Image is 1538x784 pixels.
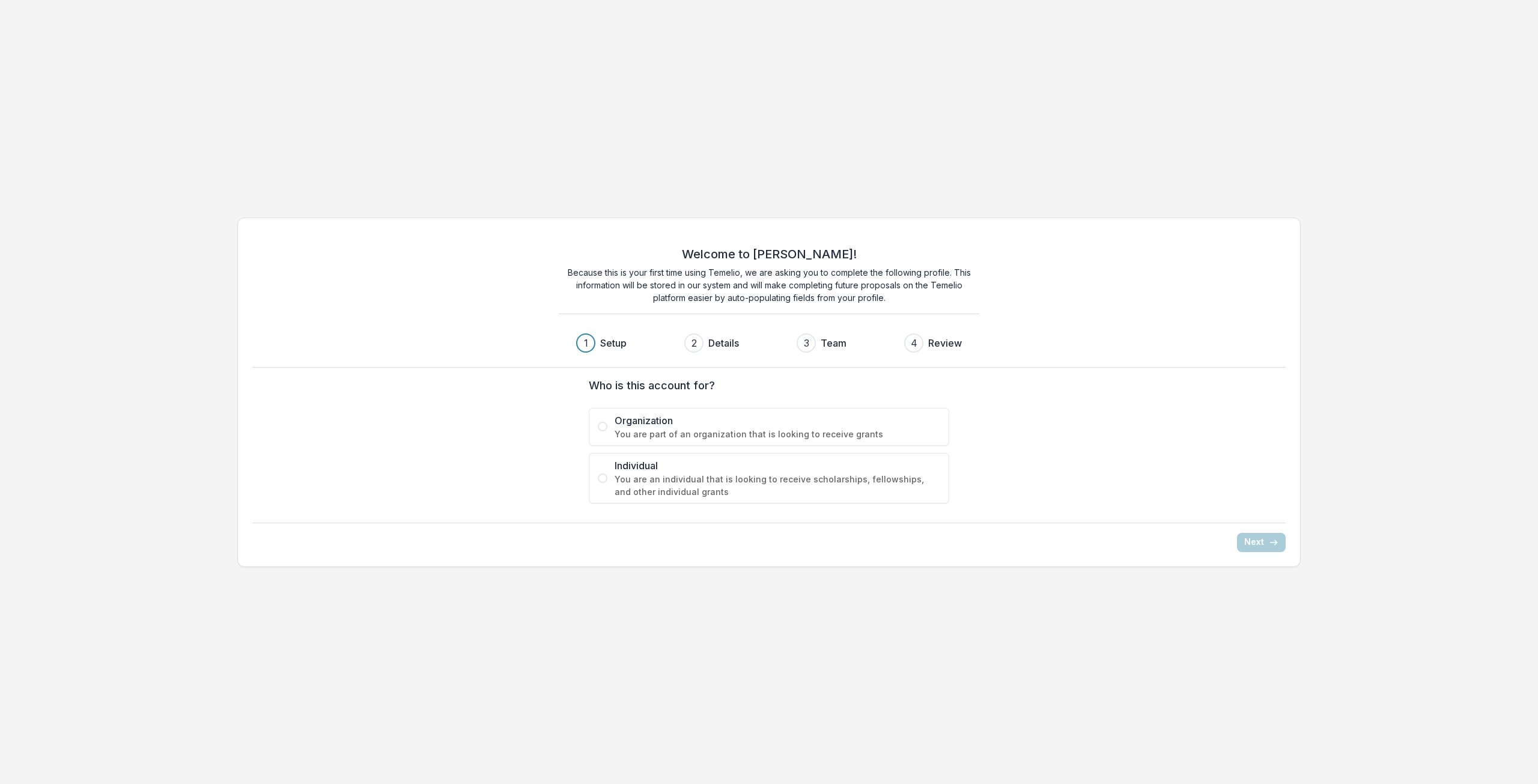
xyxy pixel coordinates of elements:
[911,336,917,350] div: 4
[589,377,942,394] label: Who is this account for?
[804,336,809,350] div: 3
[615,428,940,440] span: You are part of an organization that is looking to receive grants
[615,473,940,498] span: You are an individual that is looking to receive scholarships, fellowships, and other individual ...
[615,413,940,428] span: Organization
[821,336,847,350] h3: Team
[682,247,857,261] h2: Welcome to [PERSON_NAME]!
[1237,533,1286,552] button: Next
[559,266,979,304] p: Because this is your first time using Temelio, we are asking you to complete the following profil...
[615,458,940,473] span: Individual
[708,336,739,350] h3: Details
[584,336,588,350] div: 1
[576,333,962,353] div: Progress
[691,336,697,350] div: 2
[928,336,962,350] h3: Review
[600,336,627,350] h3: Setup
